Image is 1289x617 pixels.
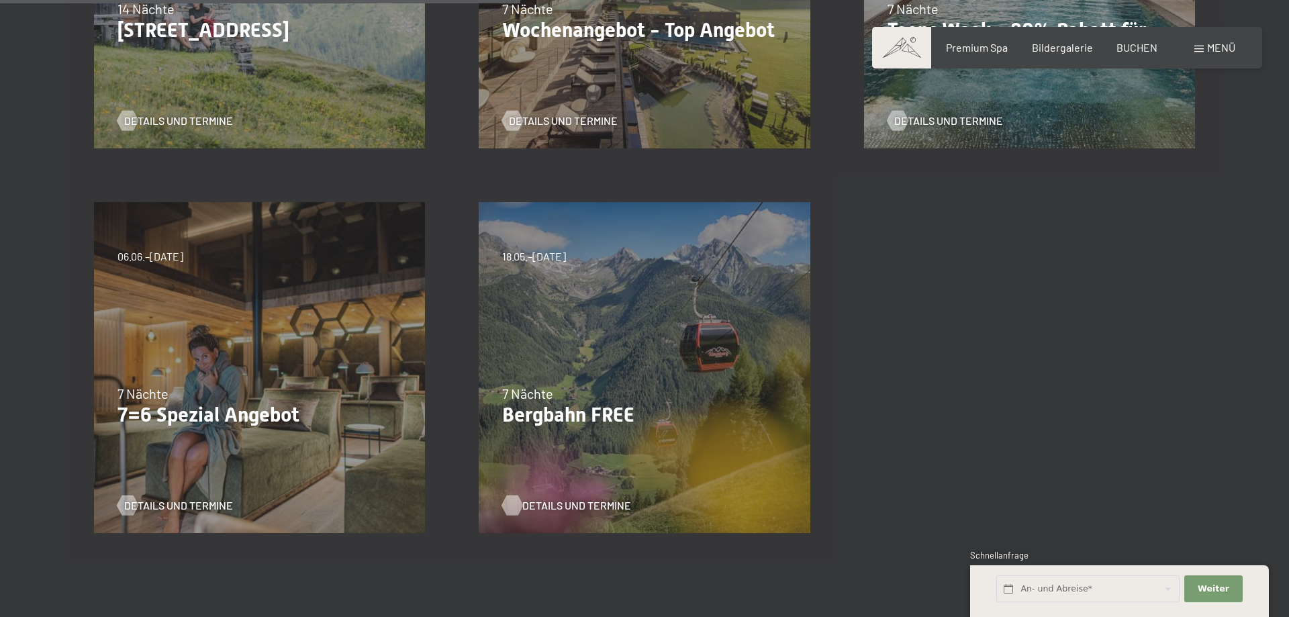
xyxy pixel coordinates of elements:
a: Details und Termine [117,498,233,513]
p: 7=6 Spezial Angebot [117,403,401,427]
a: Details und Termine [502,498,618,513]
span: 14 Nächte [117,1,175,17]
a: BUCHEN [1116,41,1157,54]
span: 7 Nächte [888,1,939,17]
span: Details und Termine [522,498,631,513]
span: 06.06.–[DATE] [117,249,183,264]
span: Weiter [1198,583,1229,595]
p: Teens Week - 80% Rabatt für Ihr Kind [888,18,1172,66]
a: Details und Termine [502,113,618,128]
span: 7 Nächte [117,385,169,401]
span: Details und Termine [124,113,233,128]
a: Bildergalerie [1032,41,1093,54]
button: Weiter [1184,575,1242,603]
span: 7 Nächte [502,1,553,17]
span: Details und Termine [124,498,233,513]
a: Premium Spa [946,41,1008,54]
a: Details und Termine [888,113,1003,128]
span: Schnellanfrage [970,550,1029,561]
a: Details und Termine [117,113,233,128]
p: Wochenangebot - Top Angebot [502,18,786,42]
span: Details und Termine [894,113,1003,128]
span: 7 Nächte [502,385,553,401]
span: 18.05.–[DATE] [502,249,566,264]
p: Bergbahn FREE [502,403,786,427]
span: Menü [1207,41,1235,54]
p: [STREET_ADDRESS] [117,18,401,42]
span: Details und Termine [509,113,618,128]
